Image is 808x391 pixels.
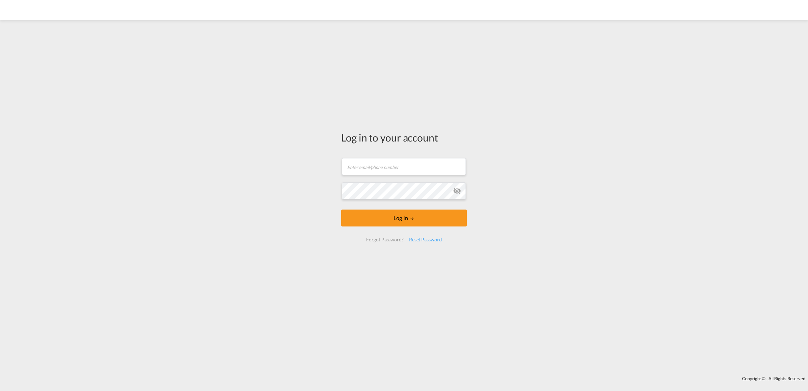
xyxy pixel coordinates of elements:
[341,130,467,145] div: Log in to your account
[363,234,406,246] div: Forgot Password?
[342,158,466,175] input: Enter email/phone number
[341,210,467,226] button: LOGIN
[406,234,445,246] div: Reset Password
[453,187,461,195] md-icon: icon-eye-off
